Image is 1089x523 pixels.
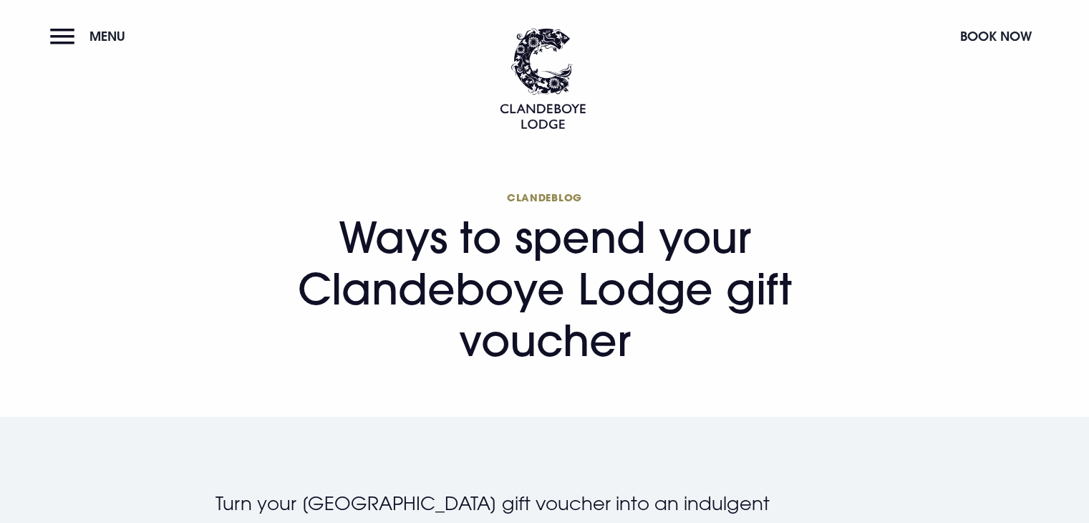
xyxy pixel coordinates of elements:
[500,28,586,129] img: Clandeboye Lodge
[50,21,132,52] button: Menu
[953,21,1039,52] button: Book Now
[216,191,874,204] span: Clandeblog
[216,191,874,366] h1: Ways to spend your Clandeboye Lodge gift voucher
[89,28,125,44] span: Menu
